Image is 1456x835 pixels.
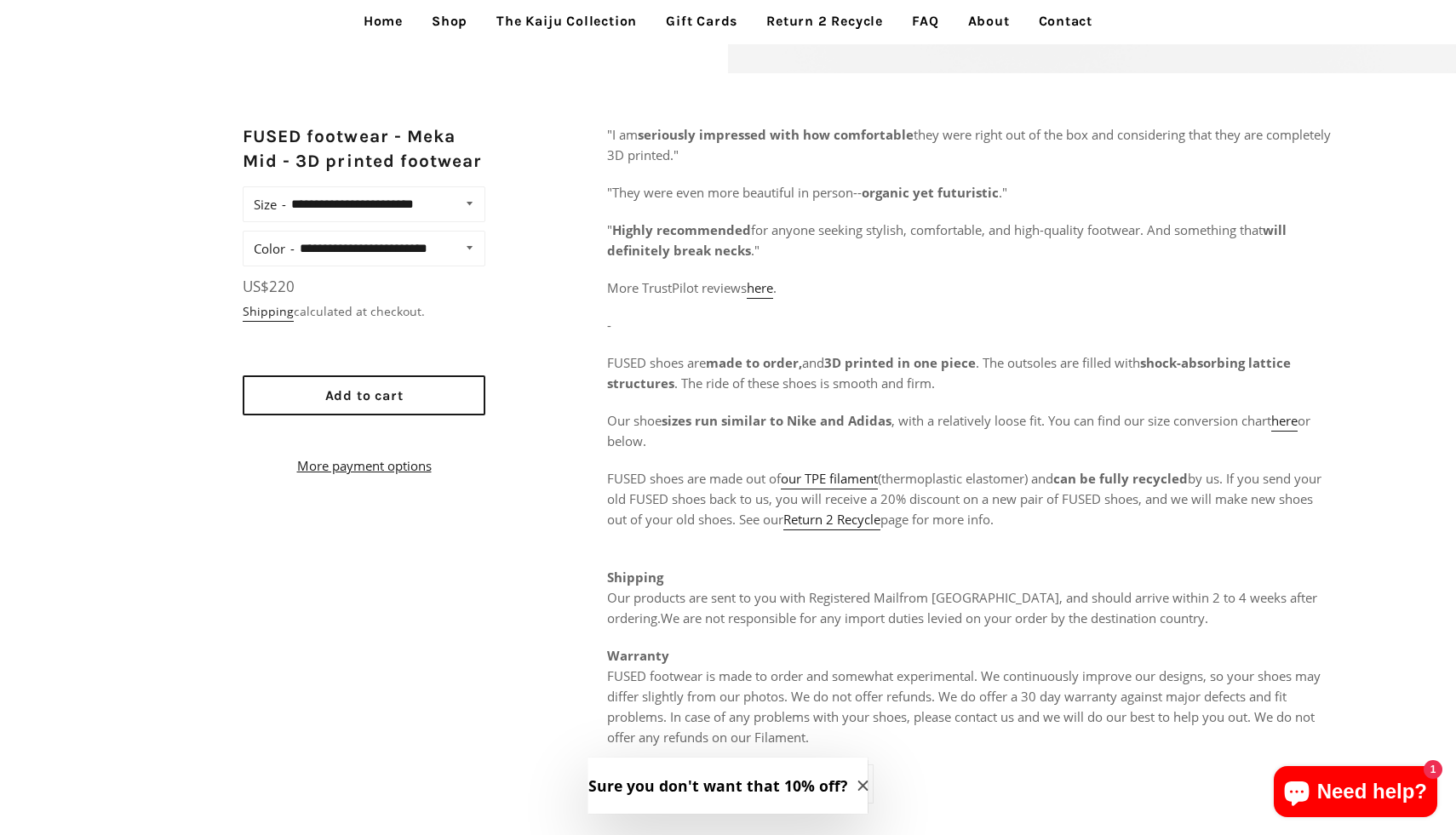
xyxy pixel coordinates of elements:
span: We are not responsible for any import duties levied on your order by the destination country. [661,609,1208,626]
p: FUSED shoes are and . The outsoles are filled with . The ride of these shoes is smooth and firm. [607,352,1335,393]
a: here [747,279,773,299]
button: Add to cart [243,375,485,415]
span: ." [999,184,1007,201]
div: calculated at checkout. [243,302,485,321]
label: Color [254,237,295,260]
h2: FUSED footwear - Meka Mid - 3D printed footwear [243,124,485,174]
span: FUSED shoes are made out of (thermoplastic elastomer) and by us. If you send your old FUSED shoes... [607,470,1321,528]
a: our TPE filament [781,470,878,489]
b: seriously impressed with how comfortable [638,126,914,143]
strong: sizes run similar to Nike and Adidas [662,412,891,429]
span: "They were even more beautiful in person-- [607,184,862,201]
span: from [GEOGRAPHIC_DATA] [899,589,1059,606]
p: Our products are sent to you with Registered Mail , and should arrive within 2 to 4 weeks after o... [607,567,1335,628]
span: US$220 [243,277,295,296]
span: Add to cart [325,387,404,403]
b: Highly recommended [612,221,751,238]
a: Shipping [243,303,294,322]
label: Size [254,192,286,216]
span: " [607,221,612,238]
inbox-online-store-chat: Shopify online store chat [1269,766,1442,821]
span: for anyone seeking stylish, comfortable, and high-quality footwear. And something that [751,221,1263,238]
p: FUSED footwear is made to order and somewhat experimental. We continuously improve our designs, s... [607,645,1335,747]
a: Return 2 Recycle [783,511,880,530]
strong: made to order, [706,354,802,371]
strong: Warranty [607,647,669,664]
span: Our shoe , with a relatively loose fit. You can find our size conversion chart or below. [607,412,1310,449]
a: here [1271,412,1298,432]
span: they were right out of the box and considering that they are completely 3D printed." [607,126,1331,163]
strong: Shipping [607,569,663,586]
a: More payment options [243,455,485,476]
span: here [747,279,773,296]
span: - [607,317,611,334]
span: "I am [607,126,638,143]
b: organic yet futuristic [862,184,999,201]
strong: 3D printed in one piece [824,354,976,371]
span: . [773,279,777,296]
span: ." [751,242,760,259]
strong: can be fully recycled [1053,470,1188,487]
span: More TrustPilot reviews [607,279,747,296]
